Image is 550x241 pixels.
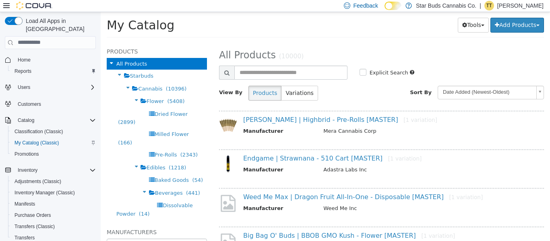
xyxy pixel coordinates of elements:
p: | [480,1,481,10]
a: Big Bag O' Buds | BBOB GMO Kush - Flower [MASTER][1 variation] [143,220,354,227]
small: (10000) [178,41,203,48]
span: Starbuds [29,61,53,67]
span: (14) [38,199,49,205]
p: Star Buds Cannabis Co. [416,1,476,10]
a: [PERSON_NAME] | Highbrid - Pre-Rolls [MASTER][1 variation] [143,104,337,111]
img: missing-image.png [118,220,136,240]
img: missing-image.png [118,181,136,201]
span: Transfers (Classic) [14,223,55,230]
button: Promotions [8,148,99,160]
p: [PERSON_NAME] [497,1,544,10]
span: Dried Flower [54,99,87,105]
small: [1 variation] [349,182,383,188]
span: Adjustments (Classic) [11,177,96,186]
small: [1 variation] [303,105,337,111]
span: Baked Goods [54,165,88,171]
span: (166) [17,128,31,134]
button: Users [2,82,99,93]
th: Manufacturer [143,154,217,164]
span: Customers [18,101,41,107]
span: (54) [91,165,102,171]
span: Catalog [18,117,34,124]
a: Inventory Manager (Classic) [11,188,78,198]
button: Variations [180,74,217,89]
button: Catalog [14,115,37,125]
td: Adastra Labs Inc [217,154,439,164]
span: (5408) [66,86,84,92]
span: Purchase Orders [11,210,96,220]
span: Promotions [14,151,39,157]
span: Reports [11,66,96,76]
span: (1218) [68,152,85,159]
span: Inventory [18,167,37,173]
span: Beverages [54,178,82,184]
span: Classification (Classic) [14,128,63,135]
img: 150 [118,143,136,161]
label: Explicit Search [267,57,308,65]
button: Catalog [2,115,99,126]
span: Users [14,82,96,92]
a: Customers [14,99,44,109]
img: 150 [118,104,136,122]
a: Manifests [11,199,38,209]
a: Endgame | Strawnana - 510 Cart [MASTER][1 variation] [143,142,321,150]
span: Feedback [354,2,378,10]
span: Flower [46,86,63,92]
a: Purchase Orders [11,210,54,220]
button: Adjustments (Classic) [8,176,99,187]
button: Manifests [8,198,99,210]
a: Reports [11,66,35,76]
span: Reports [14,68,31,74]
span: TT [486,1,492,10]
span: Adjustments (Classic) [14,178,61,185]
span: (2899) [17,107,35,113]
span: Classification (Classic) [11,127,96,136]
small: [1 variation] [320,220,354,227]
th: Manufacturer [143,192,217,202]
small: [1 variation] [287,143,321,150]
span: View By [118,77,142,83]
span: Cannabis [37,74,62,80]
span: Catalog [14,115,96,125]
td: Weed Me Inc [217,192,439,202]
div: Tannis Talarico [484,1,494,10]
span: Manifests [11,199,96,209]
span: Purchase Orders [14,212,51,218]
button: Home [2,54,99,66]
a: My Catalog (Classic) [11,138,62,148]
h5: Manufacturers [6,215,106,225]
span: Manifests [14,201,35,207]
button: Customers [2,98,99,109]
button: Tools [357,6,388,21]
button: Add Products [390,6,443,21]
span: (10396) [65,74,86,80]
button: Inventory [14,165,41,175]
span: Dissolvable Powder [16,190,92,204]
span: My Catalog (Classic) [14,140,59,146]
span: Pre-Rolls [54,140,77,146]
a: Promotions [11,149,42,159]
span: Transfers (Classic) [11,222,96,231]
span: All Products [118,37,175,49]
span: Sort By [309,77,331,83]
span: (2343) [80,140,97,146]
span: Edibles [46,152,65,159]
span: Date Added (Newest-Oldest) [337,74,432,87]
a: Weed Me Max | Dragon Fruit All-In-One - Disposable [MASTER][1 variation] [143,181,382,189]
button: Reports [8,66,99,77]
td: Mera Cannabis Corp [217,115,439,125]
span: Inventory [14,165,96,175]
span: My Catalog [6,6,74,20]
span: Inventory Manager (Classic) [11,188,96,198]
span: Transfers [14,235,35,241]
a: Classification (Classic) [11,127,66,136]
span: Load All Apps in [GEOGRAPHIC_DATA] [23,17,96,33]
th: Manufacturer [143,115,217,125]
span: Promotions [11,149,96,159]
a: Transfers (Classic) [11,222,58,231]
span: (441) [85,178,99,184]
img: Cova [16,2,52,10]
button: Inventory Manager (Classic) [8,187,99,198]
button: Transfers (Classic) [8,221,99,232]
